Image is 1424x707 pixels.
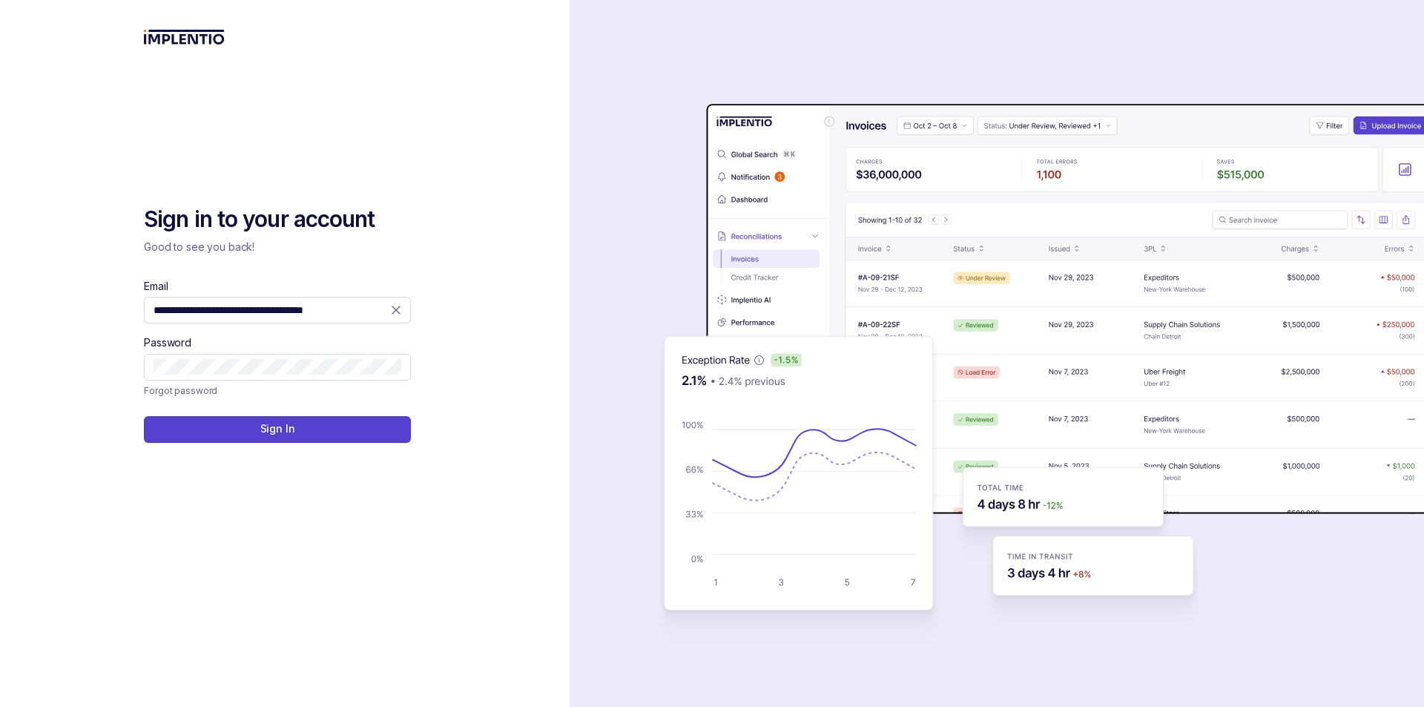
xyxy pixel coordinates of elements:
[144,205,411,234] h2: Sign in to your account
[144,30,225,45] img: logo
[144,279,168,294] label: Email
[144,416,411,443] button: Sign In
[260,421,295,436] p: Sign In
[144,384,217,398] a: Link Forgot password
[144,384,217,398] p: Forgot password
[144,335,191,350] label: Password
[144,240,411,254] p: Good to see you back!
